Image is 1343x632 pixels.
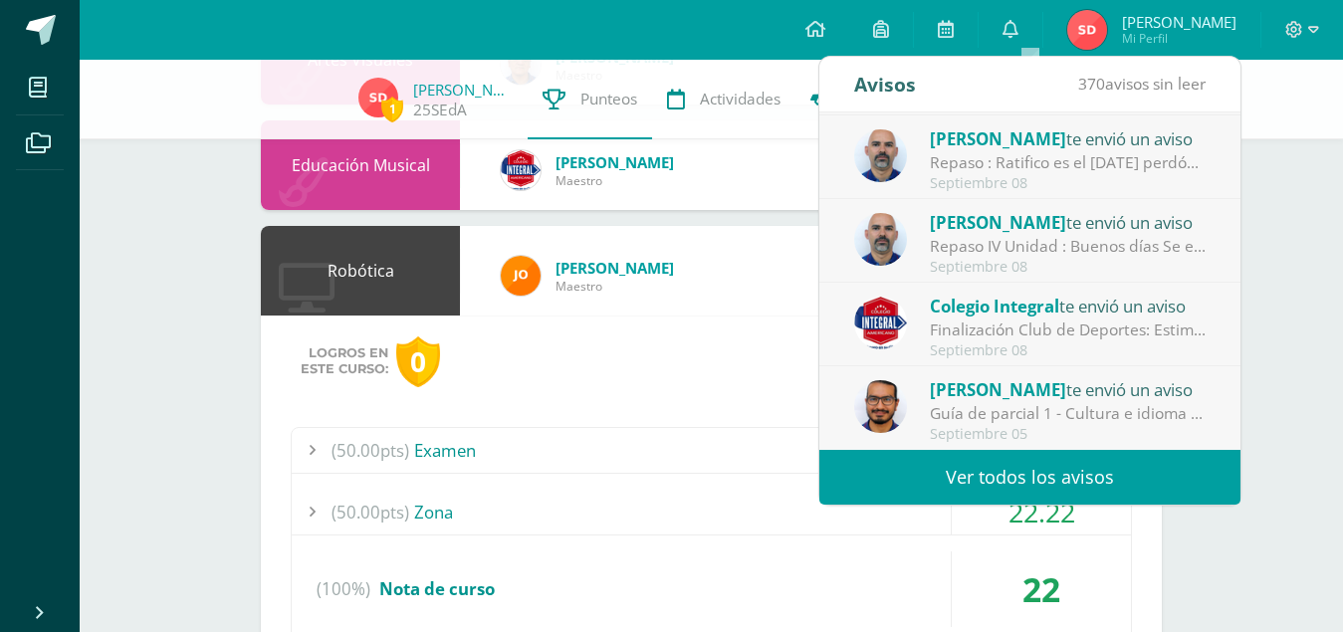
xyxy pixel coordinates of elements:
div: Finalización Club de Deportes: Estimados padres de familia: Deseo se encuentren muy bien, adjunto... [930,318,1207,341]
div: te envió un aviso [930,293,1207,318]
img: 3d8ecf278a7f74c562a74fe44b321cd5.png [854,297,907,349]
div: Zona [292,490,1131,534]
a: Ver todos los avisos [819,450,1240,505]
div: Septiembre 08 [930,175,1207,192]
span: avisos sin leer [1078,73,1206,95]
img: 1378703579605f561653163fe190f07d.png [1067,10,1107,50]
a: Punteos [528,60,652,139]
div: Avisos [854,57,916,111]
div: Repaso : Ratifico es el 3 de octubre perdón por el inconveniente con la fecha feliz día [930,151,1207,174]
img: ef34ee16907c8215cd1846037ce38107.png [854,380,907,433]
img: 25a107f0461d339fca55307c663570d2.png [854,213,907,266]
span: (50.00pts) [332,490,409,534]
span: Colegio Integral [930,295,1059,317]
a: Trayectoria [795,60,940,139]
a: [PERSON_NAME] de [413,80,513,100]
div: 22.22 [952,490,1131,534]
span: Logros en este curso: [301,345,388,377]
img: dac26b60a093e0c11462deafd29d7a2b.png [501,150,541,190]
div: te envió un aviso [930,209,1207,235]
span: [PERSON_NAME] [930,378,1066,401]
span: 1 [381,97,403,121]
div: Septiembre 08 [930,259,1207,276]
span: [PERSON_NAME] [1122,12,1236,32]
div: Septiembre 08 [930,342,1207,359]
span: [PERSON_NAME] [556,152,674,172]
a: 25SEdA [413,100,467,120]
span: (100%) [317,551,370,627]
span: Nota de curso [379,577,495,600]
div: Educación Musical [261,120,460,210]
div: te envió un aviso [930,376,1207,402]
img: 1378703579605f561653163fe190f07d.png [358,78,398,117]
span: Maestro [556,278,674,295]
div: te envió un aviso [930,125,1207,151]
span: 370 [1078,73,1105,95]
img: 25a107f0461d339fca55307c663570d2.png [854,129,907,182]
span: Maestro [556,172,674,189]
span: [PERSON_NAME] [930,127,1066,150]
span: [PERSON_NAME] [930,211,1066,234]
div: Repaso IV Unidad : Buenos días Se envía el repaso de los temas para el examen de la IV Unidad y d... [930,235,1207,258]
img: 30108eeae6c649a9a82bfbaad6c0d1cb.png [501,256,541,296]
div: Guía de parcial 1 - Cultura e idioma maya: Buen día Adjunto está el documento con el significado ... [930,402,1207,425]
span: (50.00pts) [332,428,409,473]
div: 22 [952,551,1131,627]
span: [PERSON_NAME] [556,258,674,278]
span: Mi Perfil [1122,30,1236,47]
div: Examen [292,428,1131,473]
div: Robótica [261,226,460,316]
div: 0 [396,336,440,387]
span: Punteos [580,89,637,109]
a: Actividades [652,60,795,139]
span: Actividades [700,89,781,109]
div: Septiembre 05 [930,426,1207,443]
